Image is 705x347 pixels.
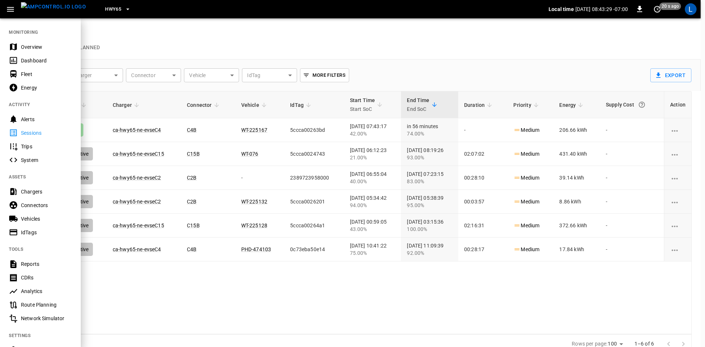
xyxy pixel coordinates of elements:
[21,202,72,209] div: Connectors
[21,229,72,236] div: IdTags
[549,6,574,13] p: Local time
[21,156,72,164] div: System
[105,5,121,14] span: HWY65
[21,288,72,295] div: Analytics
[21,57,72,64] div: Dashboard
[21,129,72,137] div: Sessions
[21,2,86,11] img: ampcontrol.io logo
[21,116,72,123] div: Alerts
[651,3,663,15] button: set refresh interval
[21,315,72,322] div: Network Simulator
[21,71,72,78] div: Fleet
[21,215,72,223] div: Vehicles
[21,143,72,150] div: Trips
[21,84,72,91] div: Energy
[659,3,681,10] span: 20 s ago
[21,43,72,51] div: Overview
[21,274,72,281] div: CDRs
[685,3,697,15] div: profile-icon
[21,301,72,308] div: Route Planning
[21,188,72,195] div: Chargers
[21,260,72,268] div: Reports
[575,6,628,13] p: [DATE] 08:43:29 -07:00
